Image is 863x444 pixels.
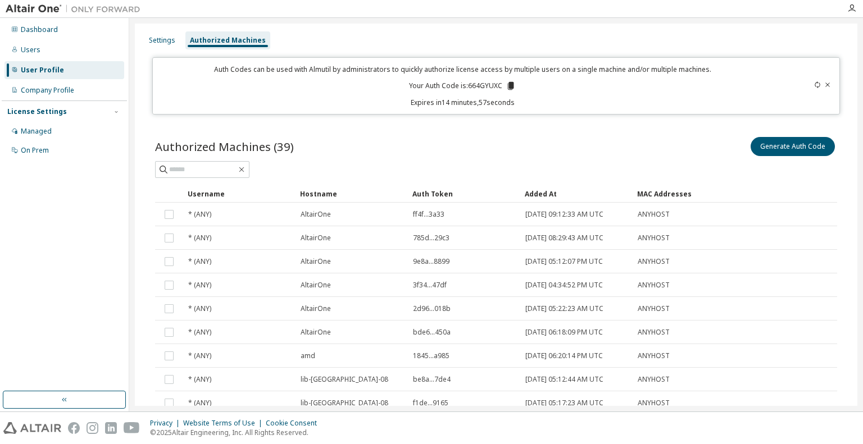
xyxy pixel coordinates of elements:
span: [DATE] 06:20:14 PM UTC [525,351,603,360]
span: [DATE] 04:34:52 PM UTC [525,281,603,290]
div: License Settings [7,107,67,116]
span: 2d96...018b [413,304,451,313]
img: instagram.svg [87,422,98,434]
div: Auth Token [412,185,516,203]
span: ANYHOST [638,375,670,384]
span: [DATE] 06:18:09 PM UTC [525,328,603,337]
span: lib-[GEOGRAPHIC_DATA]-08 [301,375,388,384]
span: ANYHOST [638,328,670,337]
p: Expires in 14 minutes, 57 seconds [160,98,765,107]
span: Authorized Machines (39) [155,139,294,154]
span: [DATE] 05:17:23 AM UTC [525,399,603,408]
div: Company Profile [21,86,74,95]
div: Users [21,45,40,54]
span: ANYHOST [638,281,670,290]
div: Privacy [150,419,183,428]
span: ANYHOST [638,399,670,408]
span: AltairOne [301,328,331,337]
div: Username [188,185,291,203]
span: ANYHOST [638,351,670,360]
button: Generate Auth Code [751,137,835,156]
img: linkedin.svg [105,422,117,434]
span: lib-[GEOGRAPHIC_DATA]-08 [301,399,388,408]
span: AltairOne [301,210,331,219]
span: AltairOne [301,234,331,242]
span: bde6...450a [413,328,451,337]
p: © 2025 Altair Engineering, Inc. All Rights Reserved. [150,428,324,437]
p: Your Auth Code is: 664GYUXC [409,81,516,91]
div: Settings [149,36,175,45]
img: youtube.svg [124,422,140,434]
p: Auth Codes can be used with Almutil by administrators to quickly authorize license access by mult... [160,65,765,74]
span: [DATE] 05:12:44 AM UTC [525,375,603,384]
span: * (ANY) [188,257,211,266]
span: 785d...29c3 [413,234,449,242]
span: AltairOne [301,304,331,313]
div: Hostname [300,185,403,203]
span: * (ANY) [188,375,211,384]
span: [DATE] 08:29:43 AM UTC [525,234,603,242]
span: f1de...9165 [413,399,448,408]
span: [DATE] 05:22:23 AM UTC [525,304,603,313]
span: amd [301,351,315,360]
span: ANYHOST [638,257,670,266]
span: 3f34...47df [413,281,447,290]
span: * (ANY) [188,304,211,313]
span: * (ANY) [188,351,211,360]
span: ANYHOST [638,304,670,313]
div: User Profile [21,66,64,75]
span: [DATE] 09:12:33 AM UTC [525,210,603,219]
span: ANYHOST [638,210,670,219]
span: AltairOne [301,281,331,290]
span: ANYHOST [638,234,670,242]
div: Cookie Consent [266,419,324,428]
span: AltairOne [301,257,331,266]
img: Altair One [6,3,146,15]
span: * (ANY) [188,328,211,337]
span: [DATE] 05:12:07 PM UTC [525,257,603,266]
div: On Prem [21,146,49,155]
span: * (ANY) [188,234,211,242]
div: Authorized Machines [190,36,266,45]
div: Added At [525,185,628,203]
img: facebook.svg [68,422,80,434]
span: 9e8a...8899 [413,257,449,266]
div: Managed [21,127,52,136]
span: ff4f...3a33 [413,210,444,219]
span: 1845...a985 [413,351,449,360]
div: Dashboard [21,25,58,34]
span: * (ANY) [188,399,211,408]
span: * (ANY) [188,210,211,219]
div: MAC Addresses [637,185,717,203]
img: altair_logo.svg [3,422,61,434]
span: * (ANY) [188,281,211,290]
div: Website Terms of Use [183,419,266,428]
span: be8a...7de4 [413,375,451,384]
